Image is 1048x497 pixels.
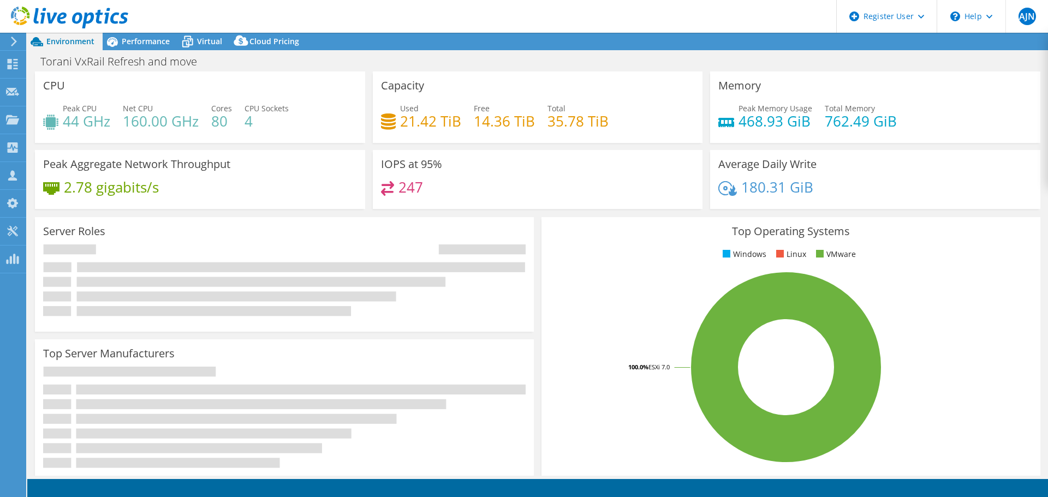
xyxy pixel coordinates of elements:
[825,103,875,113] span: Total Memory
[43,348,175,360] h3: Top Server Manufacturers
[123,115,199,127] h4: 160.00 GHz
[773,248,806,260] li: Linux
[43,80,65,92] h3: CPU
[741,181,813,193] h4: 180.31 GiB
[381,158,442,170] h3: IOPS at 95%
[474,103,490,113] span: Free
[813,248,856,260] li: VMware
[35,56,214,68] h1: Torani VxRail Refresh and move
[648,363,670,371] tspan: ESXi 7.0
[547,103,565,113] span: Total
[739,115,812,127] h4: 468.93 GiB
[245,103,289,113] span: CPU Sockets
[547,115,609,127] h4: 35.78 TiB
[950,11,960,21] svg: \n
[400,115,461,127] h4: 21.42 TiB
[718,80,761,92] h3: Memory
[739,103,812,113] span: Peak Memory Usage
[628,363,648,371] tspan: 100.0%
[825,115,897,127] h4: 762.49 GiB
[64,181,159,193] h4: 2.78 gigabits/s
[474,115,535,127] h4: 14.36 TiB
[211,103,232,113] span: Cores
[550,225,1032,237] h3: Top Operating Systems
[1019,8,1036,25] span: AJN
[400,103,419,113] span: Used
[43,225,105,237] h3: Server Roles
[197,36,222,46] span: Virtual
[122,36,170,46] span: Performance
[718,158,817,170] h3: Average Daily Write
[123,103,153,113] span: Net CPU
[63,103,97,113] span: Peak CPU
[720,248,766,260] li: Windows
[245,115,289,127] h4: 4
[398,181,423,193] h4: 247
[381,80,424,92] h3: Capacity
[211,115,232,127] h4: 80
[63,115,110,127] h4: 44 GHz
[249,36,299,46] span: Cloud Pricing
[43,158,230,170] h3: Peak Aggregate Network Throughput
[46,36,94,46] span: Environment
